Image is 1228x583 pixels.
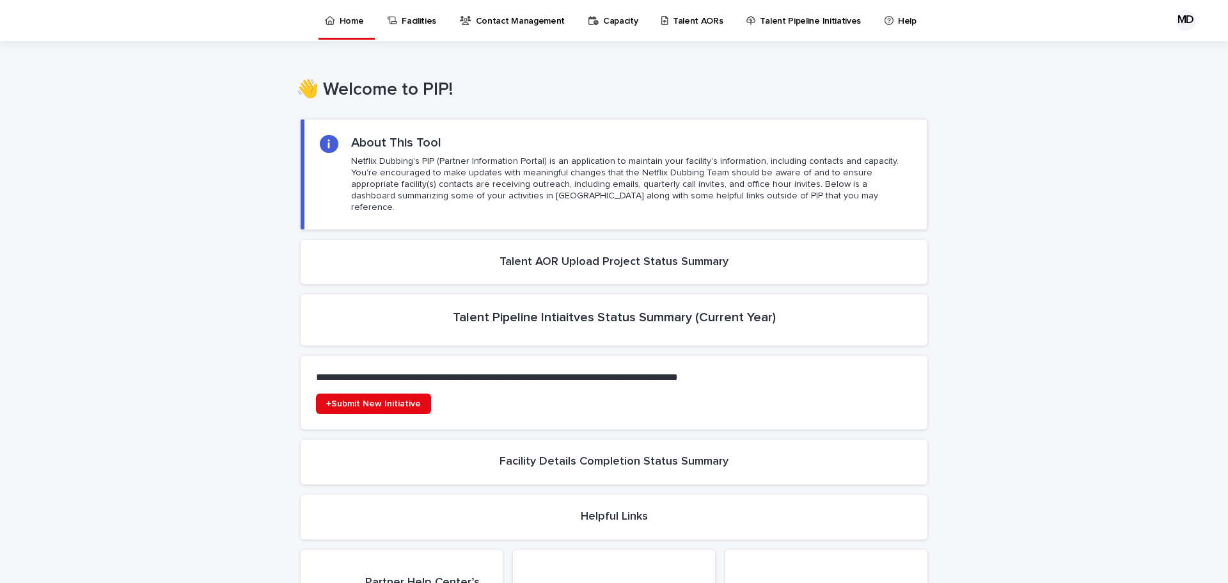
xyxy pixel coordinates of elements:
h1: 👋 Welcome to PIP! [296,79,923,101]
span: +Submit New Initiative [326,399,421,408]
div: MD [1176,10,1196,31]
h2: About This Tool [351,135,441,150]
h2: Facility Details Completion Status Summary [500,455,728,469]
h2: Helpful Links [581,510,648,524]
h2: Talent Pipeline Intiaitves Status Summary (Current Year) [453,310,776,325]
a: +Submit New Initiative [316,394,431,414]
h2: Talent AOR Upload Project Status Summary [500,255,728,269]
p: Netflix Dubbing's PIP (Partner Information Portal) is an application to maintain your facility's ... [351,156,911,214]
